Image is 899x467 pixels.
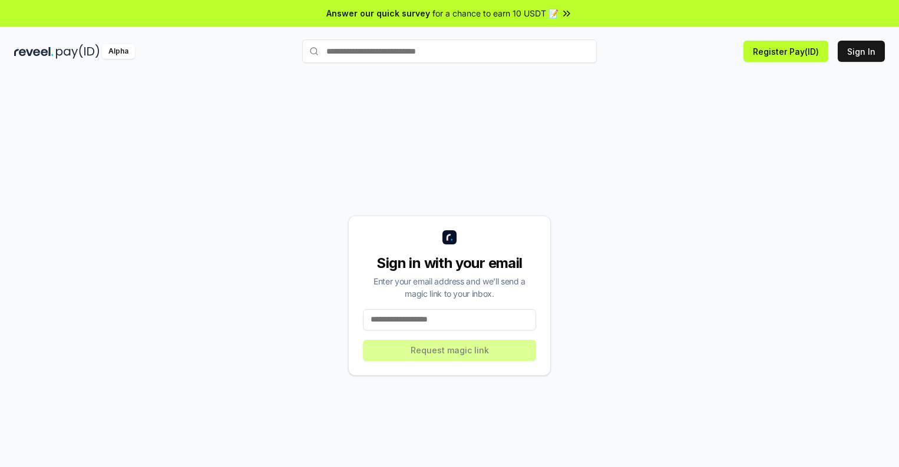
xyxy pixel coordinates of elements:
button: Sign In [838,41,885,62]
span: Answer our quick survey [326,7,430,19]
img: pay_id [56,44,100,59]
div: Sign in with your email [363,254,536,273]
img: reveel_dark [14,44,54,59]
div: Enter your email address and we’ll send a magic link to your inbox. [363,275,536,300]
span: for a chance to earn 10 USDT 📝 [432,7,558,19]
div: Alpha [102,44,135,59]
img: logo_small [442,230,457,244]
button: Register Pay(ID) [743,41,828,62]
